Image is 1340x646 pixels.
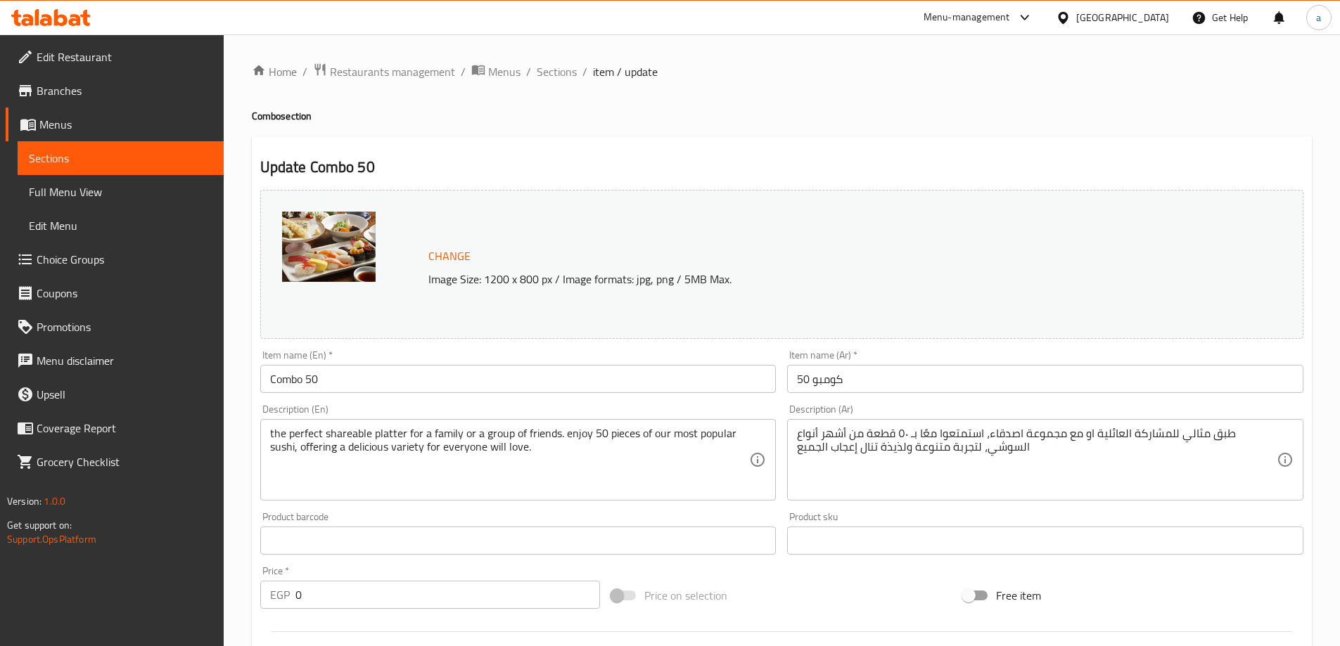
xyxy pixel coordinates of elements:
[787,365,1303,393] input: Enter name Ar
[29,217,212,234] span: Edit Menu
[7,530,96,548] a: Support.OpsPlatform
[260,365,777,393] input: Enter name En
[302,63,307,80] li: /
[29,183,212,200] span: Full Menu View
[260,527,777,555] input: Please enter product barcode
[37,420,212,437] span: Coverage Report
[6,40,224,74] a: Edit Restaurant
[7,516,72,534] span: Get support on:
[18,141,224,175] a: Sections
[644,587,727,604] span: Price on selection
[270,427,750,493] textarea: the perfect shareable platter for a family or a group of friends. enjoy 50 pieces of our most pop...
[37,251,212,268] span: Choice Groups
[6,243,224,276] a: Choice Groups
[39,116,212,133] span: Menus
[797,427,1277,493] textarea: طبق مثالي للمشاركة العائلية او مع مجموعة اصدقاء، استمتعوا معًا بـ ٥٠ قطعة من أشهر أنواع السوشي، ل...
[37,352,212,369] span: Menu disclaimer
[29,150,212,167] span: Sections
[18,209,224,243] a: Edit Menu
[1316,10,1321,25] span: a
[428,246,471,266] span: Change
[252,63,1312,81] nav: breadcrumb
[6,108,224,141] a: Menus
[537,63,577,80] a: Sections
[423,271,1173,288] p: Image Size: 1200 x 800 px / Image formats: jpg, png / 5MB Max.
[37,318,212,335] span: Promotions
[313,63,455,81] a: Restaurants management
[471,63,521,81] a: Menus
[6,276,224,310] a: Coupons
[37,82,212,99] span: Branches
[252,63,297,80] a: Home
[526,63,531,80] li: /
[260,157,1303,178] h2: Update Combo 50
[6,310,224,344] a: Promotions
[295,581,601,609] input: Please enter price
[44,492,65,510] span: 1.0.0
[37,49,212,65] span: Edit Restaurant
[270,586,290,603] p: EGP
[6,377,224,411] a: Upsell
[6,344,224,377] a: Menu disclaimer
[6,445,224,479] a: Grocery Checklist
[1076,10,1169,25] div: [GEOGRAPHIC_DATA]
[488,63,521,80] span: Menus
[330,63,455,80] span: Restaurants management
[423,242,476,271] button: Change
[282,212,376,282] img: mmw_638948187400464706
[37,386,212,403] span: Upsell
[787,527,1303,555] input: Please enter product sku
[37,285,212,302] span: Coupons
[6,411,224,445] a: Coverage Report
[18,175,224,209] a: Full Menu View
[924,9,1010,26] div: Menu-management
[252,109,1312,123] h4: Combo section
[996,587,1041,604] span: Free item
[6,74,224,108] a: Branches
[582,63,587,80] li: /
[593,63,658,80] span: item / update
[7,492,42,510] span: Version:
[461,63,466,80] li: /
[37,453,212,470] span: Grocery Checklist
